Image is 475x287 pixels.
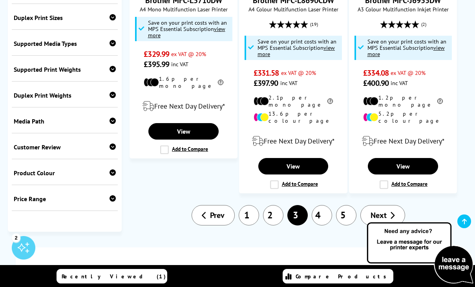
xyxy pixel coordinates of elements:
span: Recently Viewed (1) [62,273,166,280]
a: Recently Viewed (1) [57,269,167,283]
span: ex VAT @ 20% [391,69,426,76]
a: Next [360,205,405,225]
div: Media Path [14,117,116,125]
span: inc VAT [171,60,188,68]
span: Next [371,210,387,220]
li: 5.2p per colour page [363,110,443,124]
div: Price Range [14,195,116,203]
span: inc VAT [391,79,408,87]
span: Compare Products [296,273,391,280]
span: £400.90 [363,78,389,88]
span: A4 Mono Multifunction Laser Printer [134,5,233,13]
span: £395.99 [144,59,169,69]
span: ex VAT @ 20% [281,69,316,76]
u: view more [258,44,335,58]
div: Product Colour [14,169,116,177]
span: £331.58 [254,68,279,78]
label: Add to Compare [160,145,208,154]
a: View [258,158,329,174]
span: inc VAT [280,79,298,87]
label: Add to Compare [380,180,427,189]
span: (19) [310,17,318,32]
li: 1.2p per mono page [363,94,443,108]
div: 2 [12,233,20,242]
span: A3 Colour Multifunction Inkjet Printer [353,5,453,13]
a: View [368,158,438,174]
span: Prev [210,210,225,220]
a: 2 [263,205,283,225]
span: Save on your print costs with an MPS Essential Subscription [148,19,227,39]
a: 1 [239,205,259,225]
span: £334.08 [363,68,389,78]
span: £329.99 [144,49,169,59]
a: 5 [336,205,356,225]
div: modal_delivery [243,130,343,152]
div: Customer Review [14,143,116,151]
div: Duplex Print Sizes [14,14,116,22]
div: Supported Print Weights [14,65,116,73]
span: £397.90 [254,78,278,88]
a: Prev [192,205,235,225]
u: view more [367,44,445,58]
span: Save on your print costs with an MPS Essential Subscription [258,38,336,58]
li: 2.1p per mono page [254,94,333,108]
div: modal_delivery [134,95,233,117]
span: A4 Colour Multifunction Laser Printer [243,5,343,13]
a: View [148,123,219,140]
u: view more [148,25,225,39]
li: 1.6p per mono page [144,75,223,89]
div: modal_delivery [353,130,453,152]
span: ex VAT @ 20% [171,50,206,58]
span: (2) [421,17,426,32]
img: Open Live Chat window [365,221,475,285]
li: 13.6p per colour page [254,110,333,124]
a: Compare Products [283,269,393,283]
label: Add to Compare [270,180,318,189]
div: Supported Media Types [14,40,116,47]
div: Duplex Print Weights [14,91,116,99]
a: 4 [312,205,332,225]
span: Save on your print costs with an MPS Essential Subscription [367,38,446,58]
